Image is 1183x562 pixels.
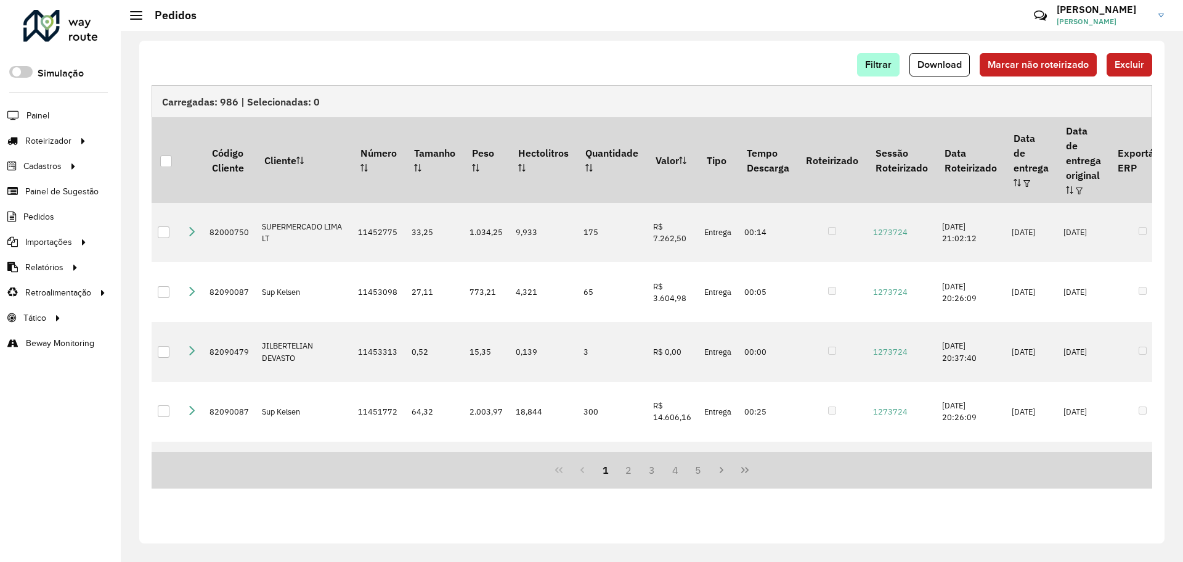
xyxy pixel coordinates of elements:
span: Marcar não roteirizado [988,59,1089,70]
td: R$ 7.262,50 [647,203,698,263]
td: 65 [577,262,647,322]
span: Importações [25,236,72,249]
td: 15,35 [463,322,510,382]
td: [DATE] [1057,442,1109,502]
td: 82090087 [203,262,256,322]
span: Beway Monitoring [26,337,94,350]
td: [DATE] [1057,382,1109,442]
span: Retroalimentação [25,286,91,299]
td: 9,933 [510,203,577,263]
th: Hectolitros [510,117,577,202]
td: Entrega [698,442,738,502]
span: Roteirizador [25,134,71,147]
td: 00:14 [738,203,797,263]
a: 1273724 [873,347,908,357]
td: 4,321 [510,262,577,322]
td: 2.003,97 [463,382,510,442]
span: Filtrar [865,59,892,70]
td: 33,25 [405,203,463,263]
td: 0,139 [510,322,577,382]
td: 11453313 [352,322,405,382]
td: [DATE] [1057,203,1109,263]
button: Marcar não roteirizado [980,53,1097,76]
td: [DATE] 20:37:40 [936,322,1005,382]
span: Painel [26,109,49,122]
span: [PERSON_NAME] [1057,16,1149,27]
td: Entrega [698,203,738,263]
td: [DATE] [1006,322,1057,382]
div: Carregadas: 986 | Selecionadas: 0 [152,85,1152,117]
th: Exportável ERP [1109,117,1176,202]
th: Data de entrega [1006,117,1057,202]
td: Sup Kelsen [256,262,352,322]
td: 18,844 [510,382,577,442]
td: [DATE] 21:02:12 [936,203,1005,263]
td: 175 [577,203,647,263]
td: MARMITARIA KI TEMPERO LTDA [256,442,352,502]
td: 00:00 [738,322,797,382]
th: Data de entrega original [1057,117,1109,202]
td: 11451772 [352,382,405,442]
a: Contato Rápido [1027,2,1054,29]
td: SUPERMERCADO LIMA LT [256,203,352,263]
td: Entrega [698,382,738,442]
td: [DATE] [1057,262,1109,322]
td: [DATE] 20:26:09 [936,442,1005,502]
td: 82000750 [203,203,256,263]
th: Tempo Descarga [738,117,797,202]
td: R$ 3.604,98 [647,262,698,322]
button: 4 [664,458,687,482]
td: 0,448 [510,442,577,502]
h3: [PERSON_NAME] [1057,4,1149,15]
td: 82008165 [203,442,256,502]
td: 11452775 [352,203,405,263]
th: Número [352,117,405,202]
td: [DATE] [1057,322,1109,382]
td: [DATE] [1006,382,1057,442]
td: [DATE] [1006,442,1057,502]
td: 64,32 [405,382,463,442]
h2: Pedidos [142,9,197,22]
td: 00:25 [738,382,797,442]
span: Pedidos [23,210,54,223]
td: R$ 0,00 [647,322,698,382]
td: 1.034,25 [463,203,510,263]
th: Código Cliente [203,117,256,202]
td: 00:05 [738,262,797,322]
label: Simulação [38,66,84,81]
th: Valor [647,117,698,202]
td: 0,52 [405,322,463,382]
a: 1273724 [873,407,908,417]
span: Excluir [1115,59,1144,70]
button: Excluir [1107,53,1152,76]
span: Painel de Sugestão [25,185,99,198]
td: JILBERTELIAN DEVASTO [256,322,352,382]
td: 22 [577,442,647,502]
button: Download [909,53,970,76]
th: Sessão Roteirizado [867,117,936,202]
button: 5 [687,458,710,482]
td: 82090087 [203,382,256,442]
td: 11453098 [352,262,405,322]
td: Entrega [698,322,738,382]
button: Filtrar [857,53,900,76]
button: 2 [617,458,640,482]
td: 27,11 [405,262,463,322]
button: Last Page [733,458,757,482]
td: Entrega [698,262,738,322]
a: 1273724 [873,287,908,297]
td: [DATE] 20:26:09 [936,382,1005,442]
td: 2,06 [405,442,463,502]
td: 00:01 [738,442,797,502]
a: 1273724 [873,227,908,238]
td: 11453333 [352,442,405,502]
th: Roteirizado [797,117,866,202]
th: Cliente [256,117,352,202]
span: Relatórios [25,261,63,274]
td: [DATE] 20:26:09 [936,262,1005,322]
td: R$ 401,78 [647,442,698,502]
td: 773,21 [463,262,510,322]
td: [DATE] [1006,203,1057,263]
td: R$ 14.606,16 [647,382,698,442]
button: Next Page [710,458,733,482]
